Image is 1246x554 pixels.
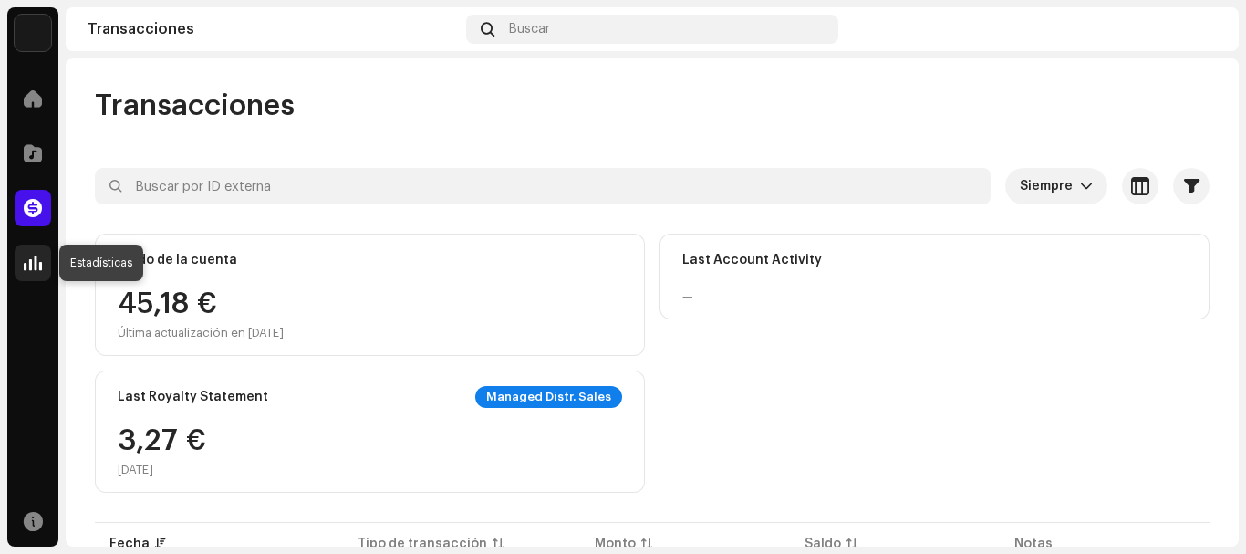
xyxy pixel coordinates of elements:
div: dropdown trigger [1080,168,1093,204]
img: 297a105e-aa6c-4183-9ff4-27133c00f2e2 [15,15,51,51]
div: Fecha [109,535,150,553]
input: Buscar por ID externa [95,168,991,204]
span: Transacciones [95,88,295,124]
div: Saldo de la cuenta [118,253,237,267]
div: Monto [595,535,636,553]
div: Transacciones [88,22,459,37]
span: Buscar [509,22,550,37]
div: Managed Distr. Sales [475,386,622,408]
span: Siempre [1020,168,1080,204]
div: Last Account Activity [682,253,822,267]
div: — [682,289,693,304]
div: Tipo de transacción [358,535,487,553]
div: Última actualización en [DATE] [118,326,284,340]
div: Last Royalty Statement [118,390,268,404]
div: [DATE] [118,463,206,477]
img: 80de28ce-0742-4a8d-a417-e1280448194b [1188,15,1217,44]
div: Saldo [805,535,841,553]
